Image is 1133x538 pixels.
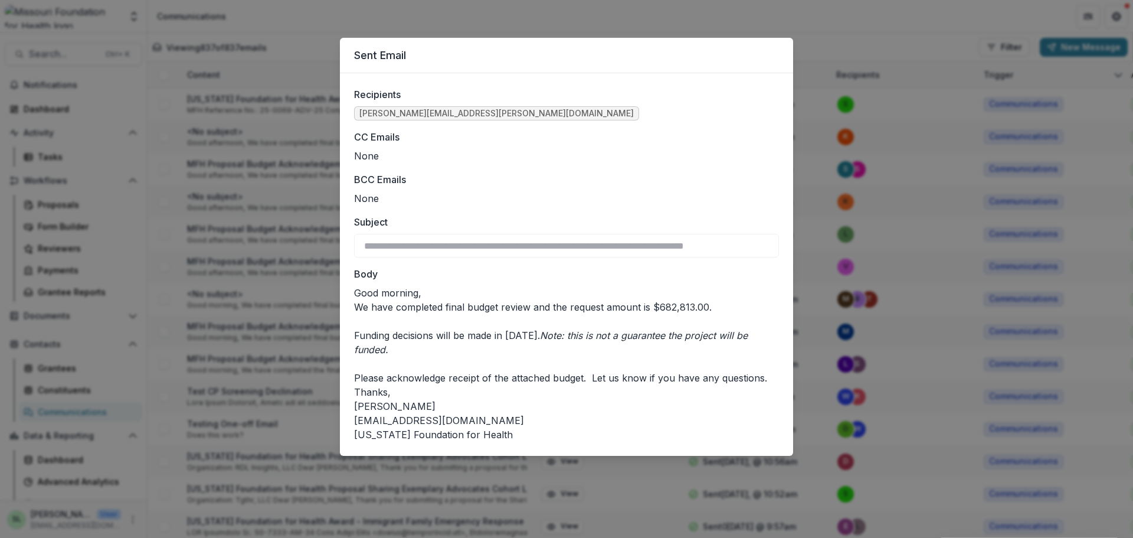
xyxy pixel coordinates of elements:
p: Funding decisions will be made in [DATE]. [354,328,779,357]
p: [PERSON_NAME] [354,399,779,413]
label: Subject [354,215,772,229]
p: Thanks, [354,385,779,399]
label: Recipients [354,87,772,102]
header: Sent Email [340,38,793,73]
p: Good morning, [354,286,779,300]
p: [EMAIL_ADDRESS][DOMAIN_NAME] [354,413,779,428]
span: [PERSON_NAME][EMAIL_ADDRESS][PERSON_NAME][DOMAIN_NAME] [359,109,634,119]
label: CC Emails [354,130,772,144]
label: BCC Emails [354,172,772,187]
ul: None [354,191,779,206]
em: Note: this is not a guarantee the project will be funded. [354,330,748,356]
p: [US_STATE] Foundation for Health [354,428,779,442]
p: Please acknowledge receipt of the attached budget. Let us know if you have any questions. [354,371,779,385]
label: Body [354,267,772,281]
p: We have completed final budget review and the request amount is $682,813.00. [354,300,779,314]
ul: None [354,149,779,163]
